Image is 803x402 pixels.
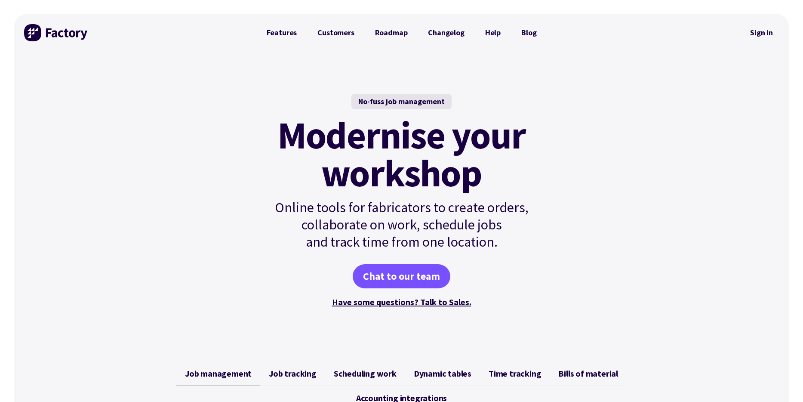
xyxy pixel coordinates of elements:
nav: Primary Navigation [256,24,547,41]
mark: Modernise your workshop [277,116,526,192]
p: Online tools for fabricators to create orders, collaborate on work, schedule jobs and track time ... [256,199,547,250]
a: Sign in [744,23,779,43]
span: Scheduling work [334,368,397,379]
span: Job management [185,368,252,379]
span: Job tracking [269,368,317,379]
a: Roadmap [365,24,418,41]
nav: Secondary Navigation [744,23,779,43]
a: Have some questions? Talk to Sales. [332,297,471,307]
a: Features [256,24,308,41]
a: Chat to our team [353,264,450,288]
span: Dynamic tables [414,368,471,379]
img: Factory [24,24,89,41]
a: Blog [511,24,547,41]
div: No-fuss job management [351,94,452,109]
a: Help [475,24,511,41]
span: Bills of material [558,368,618,379]
a: Customers [307,24,364,41]
span: Time tracking [489,368,541,379]
a: Changelog [418,24,474,41]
